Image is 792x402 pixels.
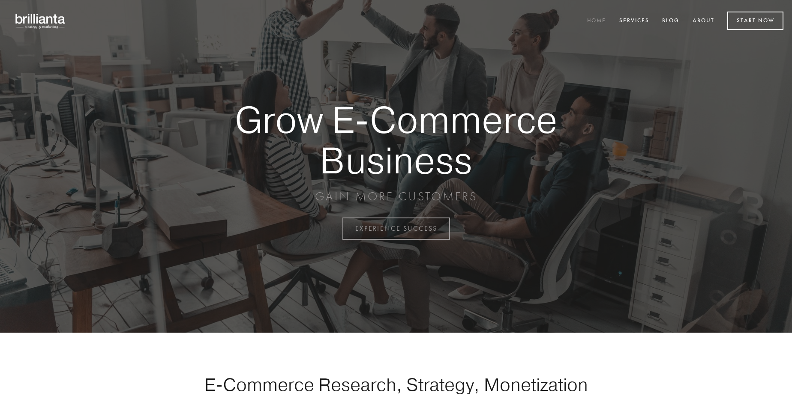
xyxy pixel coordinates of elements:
p: GAIN MORE CUSTOMERS [205,189,587,204]
a: Blog [657,14,685,28]
a: Start Now [727,12,783,30]
a: Home [582,14,612,28]
a: About [687,14,720,28]
h1: E-Commerce Research, Strategy, Monetization [177,374,615,395]
strong: Grow E-Commerce Business [205,99,587,180]
a: Services [614,14,655,28]
img: brillianta - research, strategy, marketing [9,9,73,33]
a: EXPERIENCE SUCCESS [342,217,450,240]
